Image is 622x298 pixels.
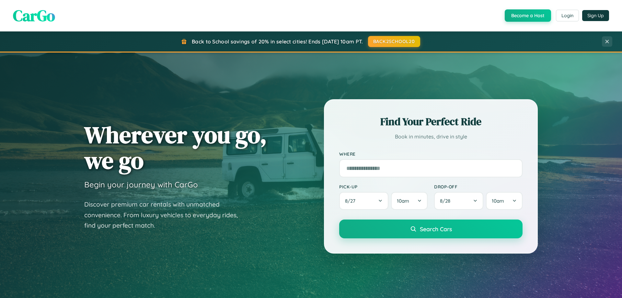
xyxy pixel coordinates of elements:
button: Sign Up [582,10,609,21]
p: Discover premium car rentals with unmatched convenience. From luxury vehicles to everyday rides, ... [84,199,246,231]
span: 10am [397,198,409,204]
button: 10am [391,192,428,210]
span: Search Cars [420,225,452,232]
button: Login [556,10,579,21]
span: 8 / 28 [440,198,454,204]
span: CarGo [13,5,55,26]
button: 8/27 [339,192,388,210]
button: BACK2SCHOOL20 [368,36,420,47]
span: Back to School savings of 20% in select cities! Ends [DATE] 10am PT. [192,38,363,45]
h2: Find Your Perfect Ride [339,114,523,129]
label: Drop-off [434,184,523,189]
h1: Wherever you go, we go [84,122,267,173]
h3: Begin your journey with CarGo [84,180,198,189]
label: Pick-up [339,184,428,189]
button: Search Cars [339,220,523,238]
button: 10am [486,192,523,210]
button: Become a Host [505,9,551,22]
span: 8 / 27 [345,198,359,204]
span: 10am [492,198,504,204]
button: 8/28 [434,192,483,210]
p: Book in minutes, drive in style [339,132,523,141]
label: Where [339,151,523,157]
